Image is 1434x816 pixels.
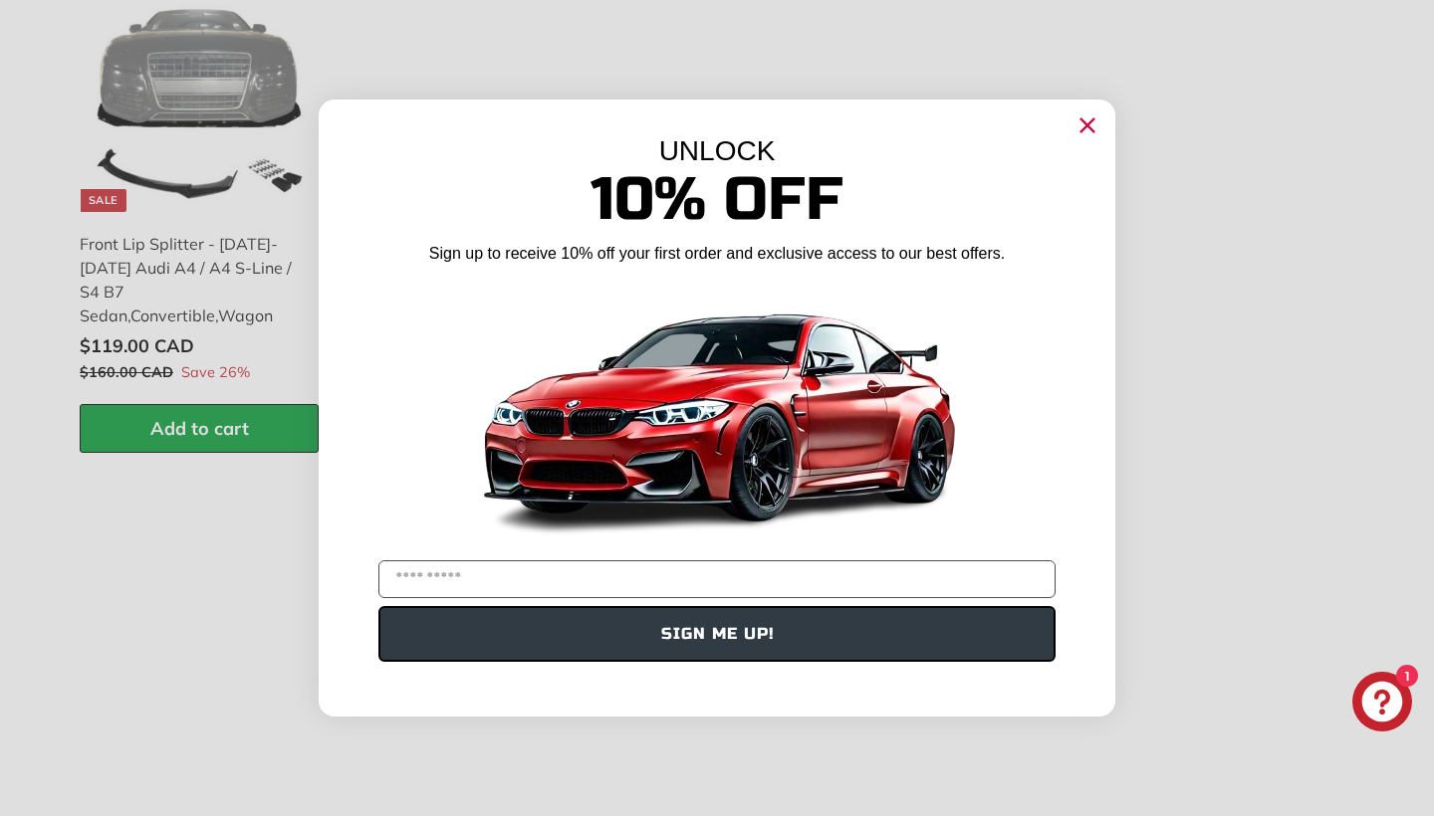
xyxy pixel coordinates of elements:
inbox-online-store-chat: Shopify online store chat [1346,672,1418,736]
span: Sign up to receive 10% off your first order and exclusive access to our best offers. [429,245,1005,262]
img: Banner showing BMW 4 Series Body kit [468,273,966,552]
button: Close dialog [1072,109,1103,141]
span: 10% Off [591,163,843,236]
input: YOUR EMAIL [378,560,1056,598]
button: SIGN ME UP! [378,606,1056,662]
span: UNLOCK [659,135,776,166]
